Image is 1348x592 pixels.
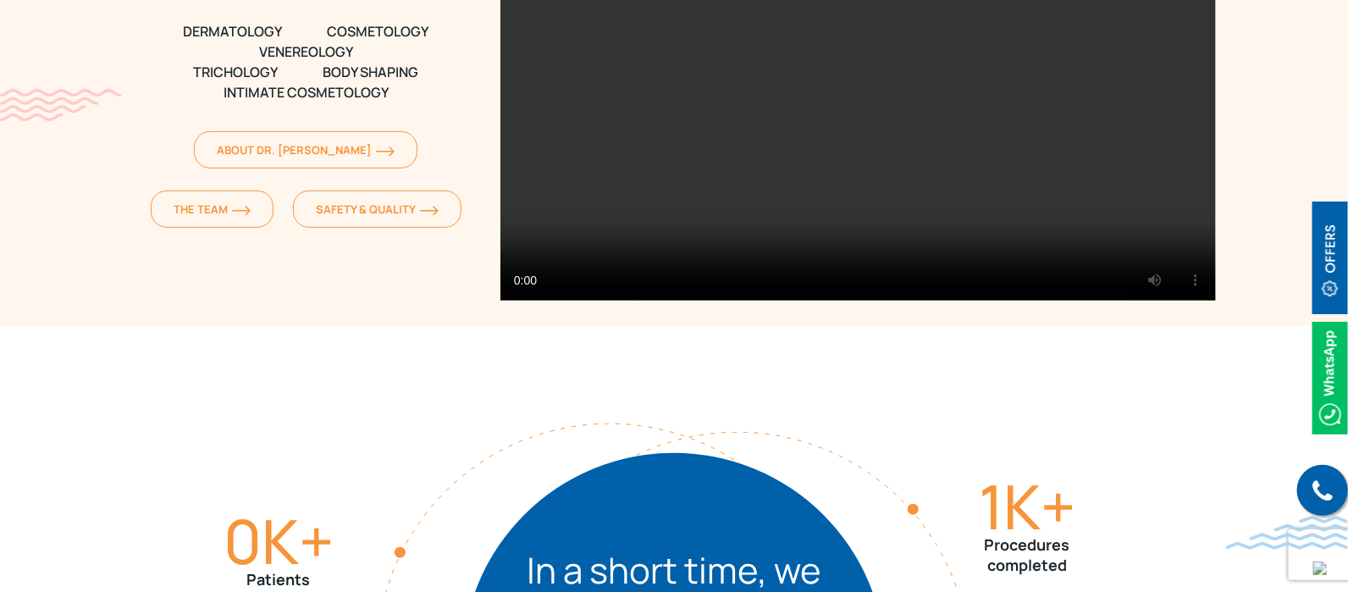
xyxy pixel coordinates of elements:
[174,202,251,217] span: The Team
[224,513,334,569] h3: K+
[979,479,1075,534] h3: K+
[1312,202,1348,314] img: offerBt
[979,534,1075,575] p: Procedures completed
[979,464,1003,548] span: 1
[217,142,395,158] span: About Dr. [PERSON_NAME]
[232,206,251,216] img: orange-arrow
[327,21,428,41] span: COSMETOLOGY
[1226,516,1348,550] img: bluewave
[259,41,353,62] span: VENEREOLOGY
[1313,562,1327,575] img: up-blue-arrow.svg
[293,191,461,228] a: Safety & Qualityorange-arrow
[194,131,417,169] a: About Dr. [PERSON_NAME]orange-arrow
[224,82,389,102] span: Intimate Cosmetology
[376,147,395,157] img: orange-arrow
[323,62,418,82] span: Body Shaping
[151,191,273,228] a: The Teamorange-arrow
[193,62,278,82] span: TRICHOLOGY
[183,21,282,41] span: DERMATOLOGY
[1312,322,1348,434] img: Whatsappicon
[316,202,439,217] span: Safety & Quality
[224,499,262,583] span: 0
[1312,367,1348,385] a: Whatsappicon
[420,206,439,216] img: orange-arrow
